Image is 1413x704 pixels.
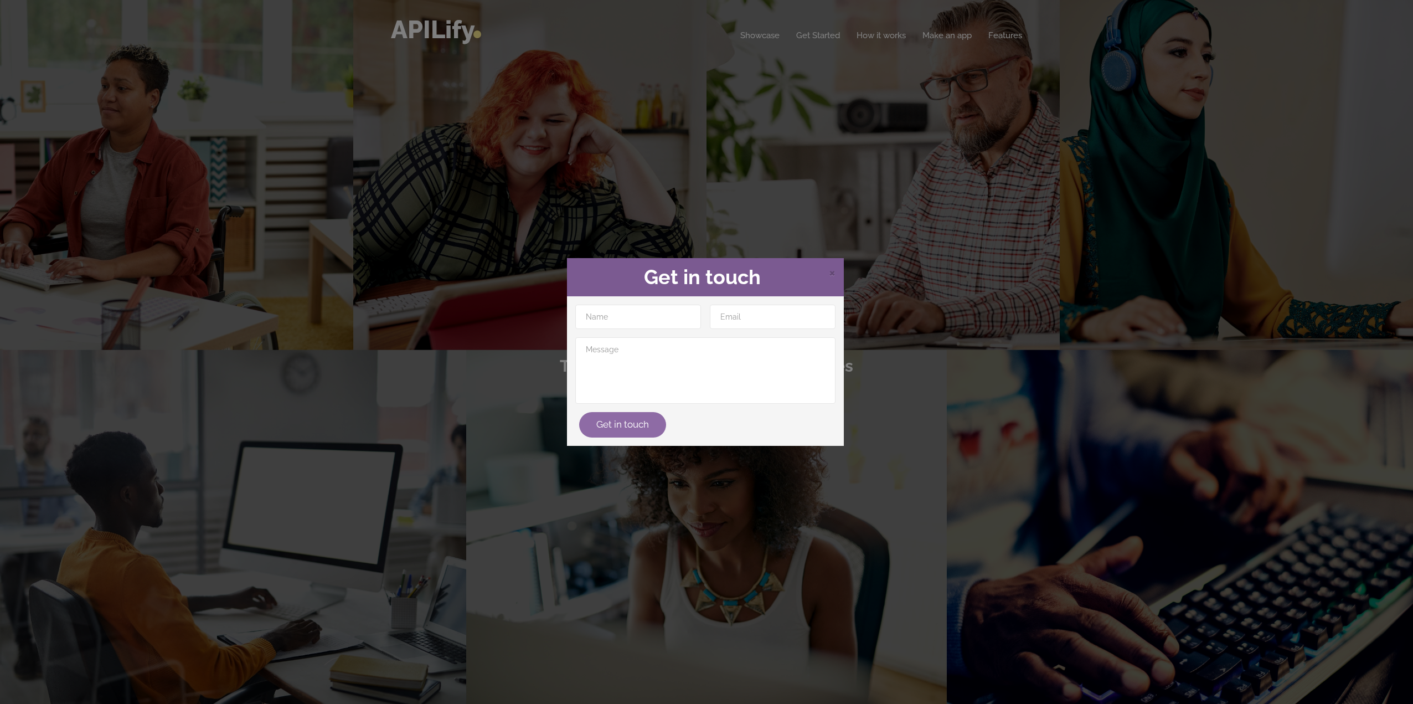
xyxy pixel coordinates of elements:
[829,265,836,279] span: Close
[575,266,836,289] h2: Get in touch
[710,305,836,329] input: Email
[579,412,666,438] button: Get in touch
[829,264,836,280] span: ×
[575,305,701,329] input: Name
